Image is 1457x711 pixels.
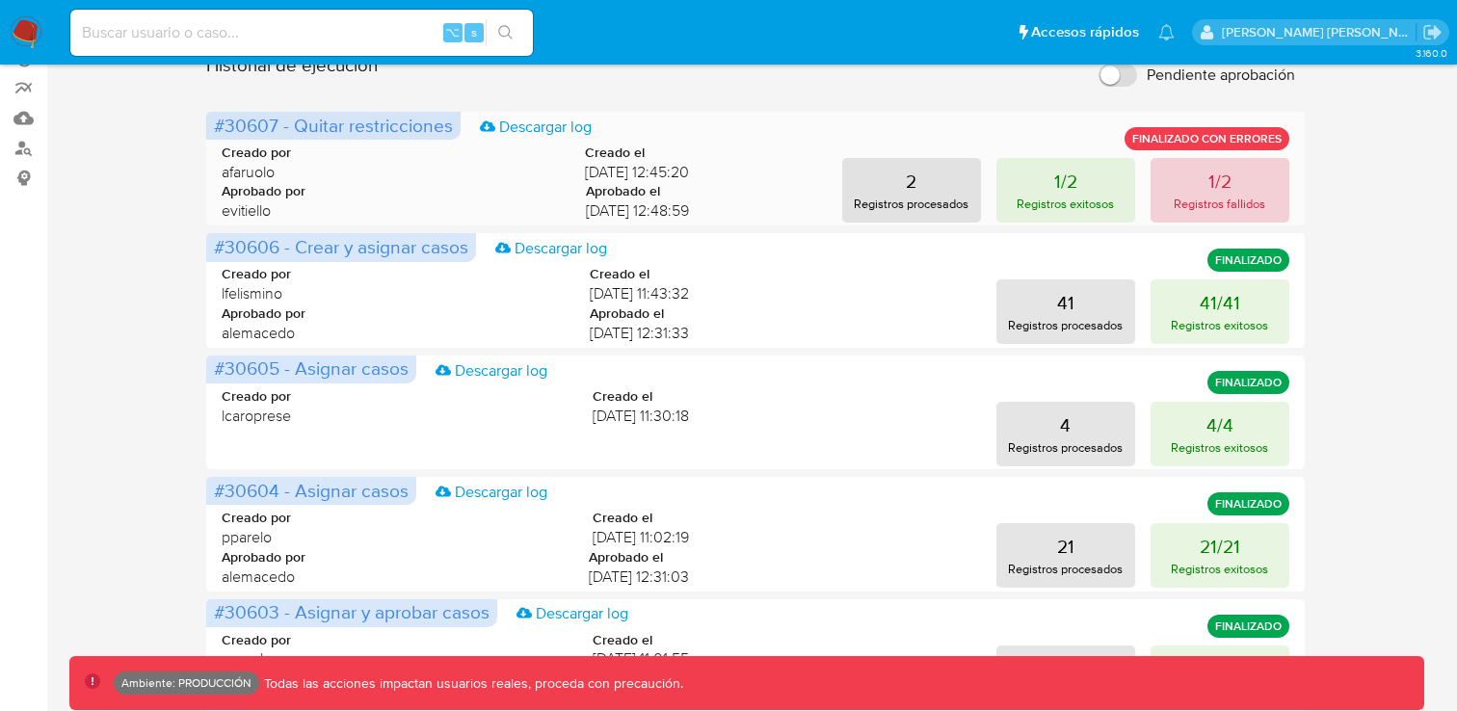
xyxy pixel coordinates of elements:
[1222,23,1417,41] p: elkin.mantilla@mercadolibre.com.co
[445,23,460,41] span: ⌥
[1031,22,1139,42] span: Accesos rápidos
[471,23,477,41] span: s
[70,20,533,45] input: Buscar usuario o caso...
[1158,24,1175,40] a: Notificaciones
[259,674,683,693] p: Todas las acciones impactan usuarios reales, proceda con precaución.
[1422,22,1443,42] a: Salir
[486,19,525,46] button: search-icon
[121,679,252,687] p: Ambiente: PRODUCCIÓN
[1416,45,1447,61] span: 3.160.0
